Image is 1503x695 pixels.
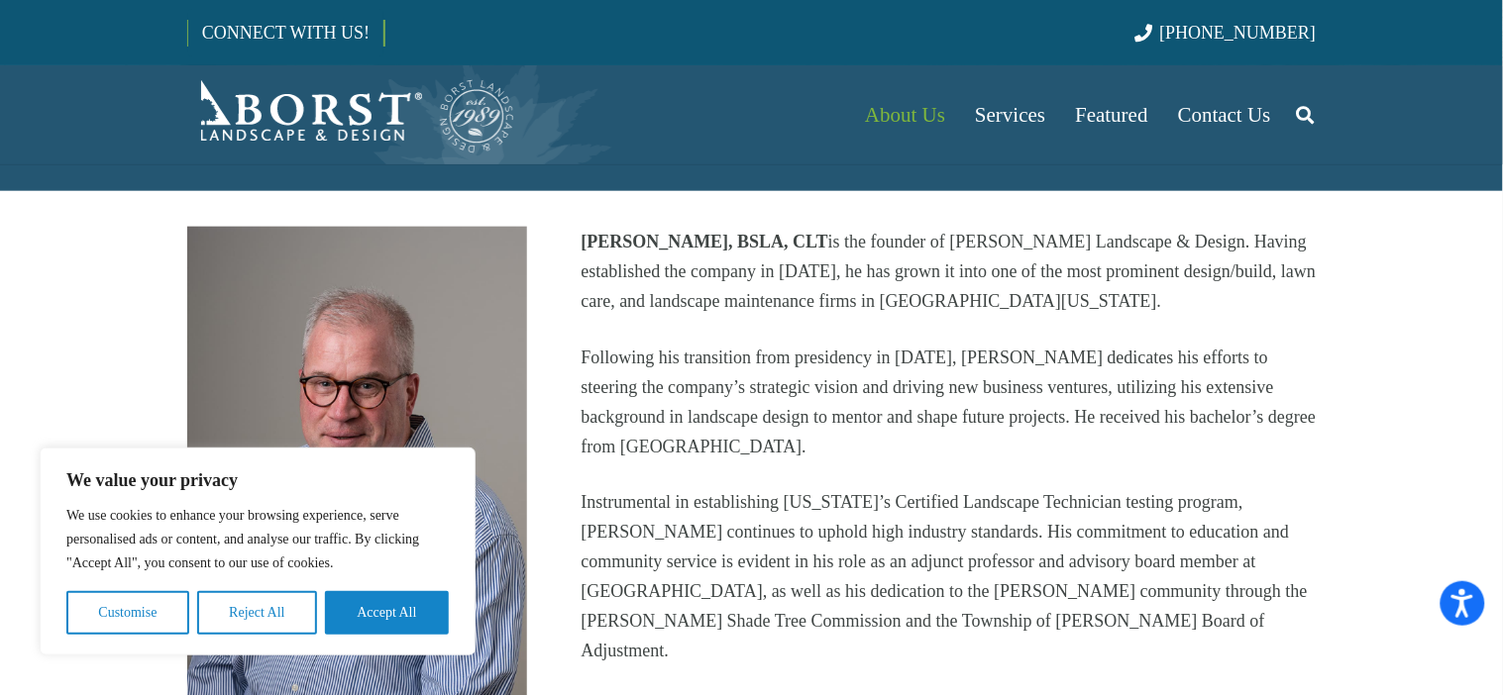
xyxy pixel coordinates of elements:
[325,591,449,635] button: Accept All
[40,447,476,655] div: We value your privacy
[1286,90,1326,140] a: Search
[960,65,1060,164] a: Services
[1134,23,1316,43] a: [PHONE_NUMBER]
[66,504,449,575] p: We use cookies to enhance your browsing experience, serve personalised ads or content, and analys...
[581,343,1316,461] p: Following his transition from presidency in [DATE], [PERSON_NAME] dedicates his efforts to steeri...
[865,103,945,127] span: About Us
[850,65,960,164] a: About Us
[187,75,516,154] a: Borst-Logo
[188,9,383,56] a: CONNECT WITH US!
[1178,103,1271,127] span: Contact Us
[1163,65,1286,164] a: Contact Us
[975,103,1045,127] span: Services
[1076,103,1148,127] span: Featured
[66,591,189,635] button: Customise
[1061,65,1163,164] a: Featured
[581,232,827,251] strong: [PERSON_NAME], BSLA, CLT
[1160,23,1317,43] span: [PHONE_NUMBER]
[66,468,449,492] p: We value your privacy
[197,591,317,635] button: Reject All
[581,227,1316,316] p: is the founder of [PERSON_NAME] Landscape & Design. Having established the company in [DATE], he ...
[581,488,1316,666] p: Instrumental in establishing [US_STATE]’s Certified Landscape Technician testing program, [PERSON...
